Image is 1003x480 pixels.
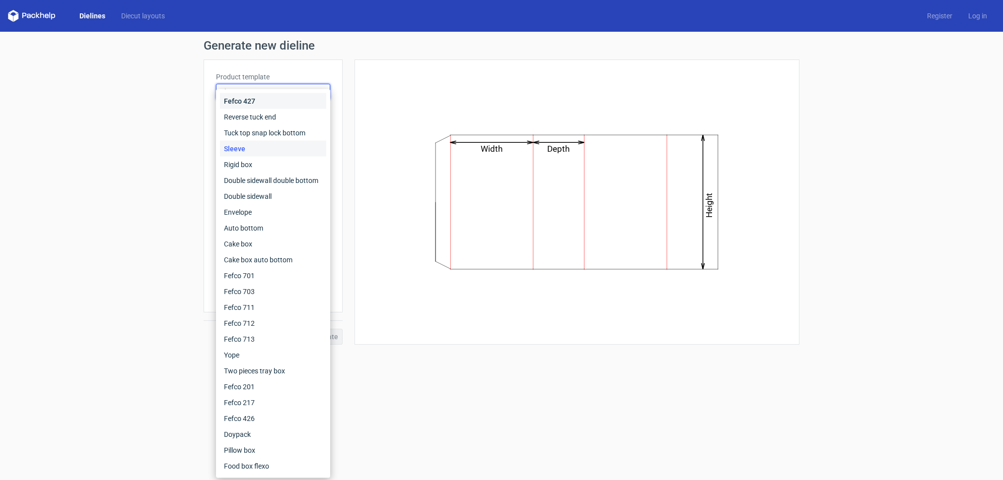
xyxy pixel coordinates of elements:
div: Double sidewall [220,188,326,204]
div: Cake box [220,236,326,252]
div: Reverse tuck end [220,109,326,125]
div: Fefco 426 [220,411,326,426]
div: Envelope [220,204,326,220]
div: Doypack [220,426,326,442]
div: Rigid box [220,157,326,173]
div: Fefco 201 [220,379,326,395]
h1: Generate new dieline [204,40,799,52]
div: Fefco 701 [220,268,326,284]
a: Log in [960,11,995,21]
div: Food box flexo [220,458,326,474]
div: Yope [220,347,326,363]
a: Register [919,11,960,21]
text: Width [481,144,503,154]
label: Product template [216,72,330,82]
div: Fefco 217 [220,395,326,411]
a: Diecut layouts [113,11,173,21]
a: Dielines [72,11,113,21]
div: Fefco 713 [220,331,326,347]
div: Cake box auto bottom [220,252,326,268]
div: Sleeve [220,141,326,157]
div: Tuck top snap lock bottom [220,125,326,141]
div: Auto bottom [220,220,326,236]
text: Height [705,193,715,218]
span: Sleeve [220,87,318,97]
text: Depth [548,144,570,154]
div: Fefco 711 [220,300,326,315]
div: Fefco 427 [220,93,326,109]
div: Two pieces tray box [220,363,326,379]
div: Fefco 703 [220,284,326,300]
div: Pillow box [220,442,326,458]
div: Double sidewall double bottom [220,173,326,188]
div: Fefco 712 [220,315,326,331]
